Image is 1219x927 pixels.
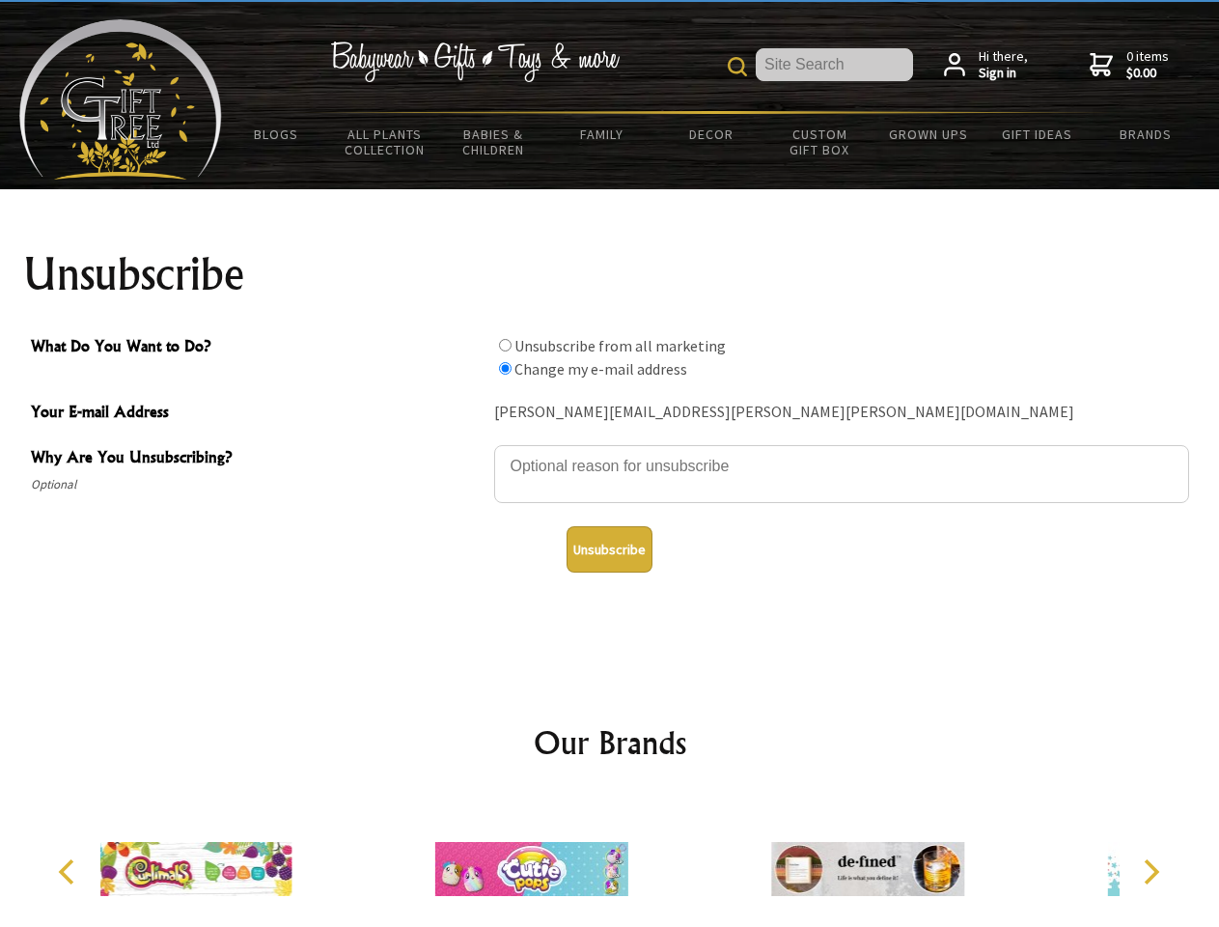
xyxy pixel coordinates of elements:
span: Why Are You Unsubscribing? [31,445,485,473]
input: What Do You Want to Do? [499,339,512,351]
span: Hi there, [979,48,1028,82]
textarea: Why Are You Unsubscribing? [494,445,1189,503]
span: Optional [31,473,485,496]
a: Decor [656,114,765,154]
label: Unsubscribe from all marketing [514,336,726,355]
div: [PERSON_NAME][EMAIL_ADDRESS][PERSON_NAME][PERSON_NAME][DOMAIN_NAME] [494,398,1189,428]
h1: Unsubscribe [23,251,1197,297]
a: 0 items$0.00 [1090,48,1169,82]
input: What Do You Want to Do? [499,362,512,375]
a: Custom Gift Box [765,114,874,170]
a: Hi there,Sign in [944,48,1028,82]
a: BLOGS [222,114,331,154]
a: Grown Ups [873,114,983,154]
strong: $0.00 [1126,65,1169,82]
a: Gift Ideas [983,114,1092,154]
a: Babies & Children [439,114,548,170]
span: Your E-mail Address [31,400,485,428]
img: Babyware - Gifts - Toys and more... [19,19,222,180]
a: All Plants Collection [331,114,440,170]
a: Family [548,114,657,154]
button: Previous [48,851,91,893]
label: Change my e-mail address [514,359,687,379]
img: product search [728,57,747,76]
h2: Our Brands [39,719,1181,766]
input: Site Search [756,48,913,81]
a: Brands [1092,114,1201,154]
span: 0 items [1126,47,1169,82]
img: Babywear - Gifts - Toys & more [330,42,620,82]
button: Unsubscribe [567,526,652,573]
span: What Do You Want to Do? [31,334,485,362]
button: Next [1129,851,1172,893]
strong: Sign in [979,65,1028,82]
